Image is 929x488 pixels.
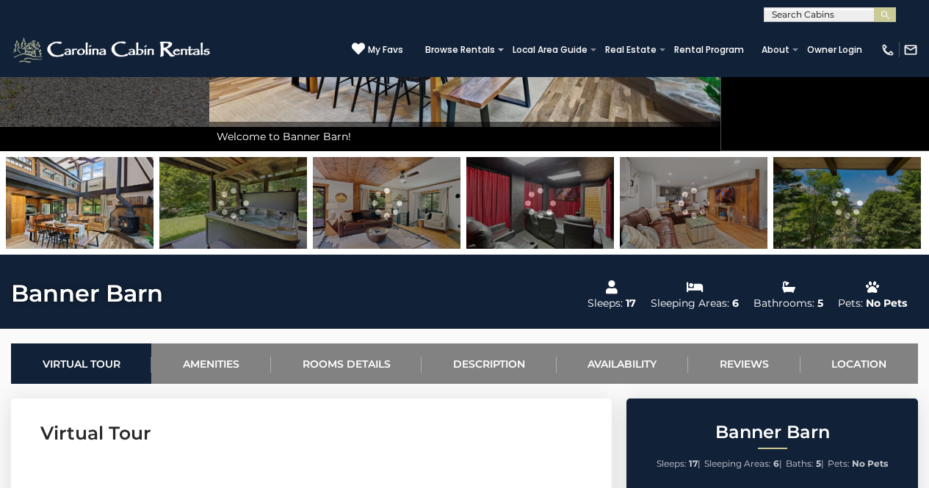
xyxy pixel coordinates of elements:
[816,458,821,469] strong: 5
[557,343,688,384] a: Availability
[505,40,595,60] a: Local Area Guide
[11,35,214,65] img: White-1-2.png
[151,343,270,384] a: Amenities
[657,454,701,473] li: |
[689,458,698,469] strong: 17
[786,458,814,469] span: Baths:
[828,458,850,469] span: Pets:
[630,423,914,442] h2: Banner Barn
[271,343,422,384] a: Rooms Details
[40,420,582,446] h3: Virtual Tour
[786,454,824,473] li: |
[466,157,614,249] img: 164917084
[418,40,502,60] a: Browse Rentals
[667,40,751,60] a: Rental Program
[688,343,800,384] a: Reviews
[773,458,779,469] strong: 6
[352,42,403,57] a: My Favs
[754,40,797,60] a: About
[800,343,918,384] a: Location
[704,458,771,469] span: Sleeping Areas:
[209,122,720,151] div: Welcome to Banner Barn!
[422,343,556,384] a: Description
[598,40,664,60] a: Real Estate
[800,40,870,60] a: Owner Login
[368,43,403,57] span: My Favs
[773,157,921,249] img: 164917105
[657,458,687,469] span: Sleeps:
[11,343,151,384] a: Virtual Tour
[903,43,918,57] img: mail-regular-white.png
[313,157,460,249] img: 164917087
[881,43,895,57] img: phone-regular-white.png
[852,458,888,469] strong: No Pets
[704,454,782,473] li: |
[620,157,767,249] img: 164917091
[159,157,307,249] img: 164917108
[6,157,153,249] img: 164917067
